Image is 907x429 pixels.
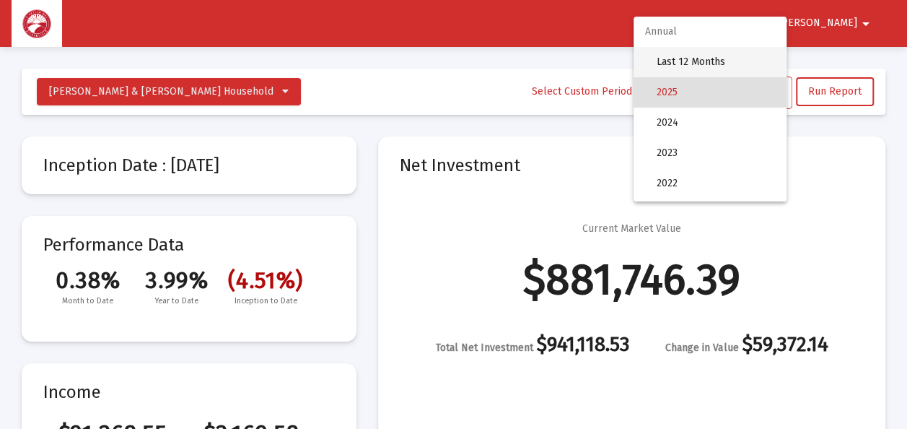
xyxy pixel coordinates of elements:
[657,77,775,108] span: 2025
[657,199,775,229] span: 2021
[657,47,775,77] span: Last 12 Months
[657,138,775,168] span: 2023
[657,168,775,199] span: 2022
[657,108,775,138] span: 2024
[634,17,786,47] span: Annual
